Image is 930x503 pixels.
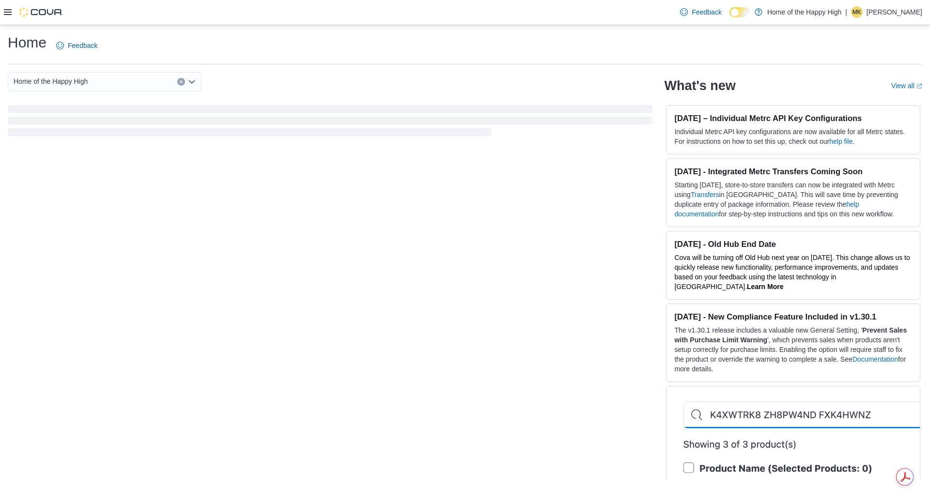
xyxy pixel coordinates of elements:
a: Documentation [852,355,898,363]
p: | [845,6,847,18]
button: Clear input [177,78,185,86]
span: Feedback [692,7,721,17]
p: [PERSON_NAME] [867,6,922,18]
span: Dark Mode [729,17,730,18]
p: Starting [DATE], store-to-store transfers can now be integrated with Metrc using in [GEOGRAPHIC_D... [674,180,912,219]
strong: Prevent Sales with Purchase Limit Warning [674,326,907,344]
p: The v1.30.1 release includes a valuable new General Setting, ' ', which prevents sales when produ... [674,325,912,374]
span: Feedback [68,41,97,50]
span: MK [852,6,861,18]
h1: Home [8,33,46,52]
img: Cova [19,7,63,17]
p: Individual Metrc API key configurations are now available for all Metrc states. For instructions ... [674,127,912,146]
input: Dark Mode [729,7,750,17]
h2: What's new [664,78,735,93]
span: Loading [8,107,652,138]
p: Home of the Happy High [767,6,841,18]
a: View allExternal link [891,82,922,90]
h3: [DATE] - Old Hub End Date [674,239,912,249]
a: Feedback [52,36,101,55]
a: Transfers [691,191,719,198]
span: Cova will be turning off Old Hub next year on [DATE]. This change allows us to quickly release ne... [674,254,910,290]
a: help file [829,137,852,145]
button: Open list of options [188,78,196,86]
h3: [DATE] – Individual Metrc API Key Configurations [674,113,912,123]
a: help documentation [674,200,859,218]
span: Home of the Happy High [14,76,88,87]
h3: [DATE] - Integrated Metrc Transfers Coming Soon [674,167,912,176]
div: Michael Kirkman [851,6,863,18]
a: Feedback [676,2,725,22]
h3: [DATE] - New Compliance Feature Included in v1.30.1 [674,312,912,321]
svg: External link [916,83,922,89]
a: Learn More [747,283,783,290]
